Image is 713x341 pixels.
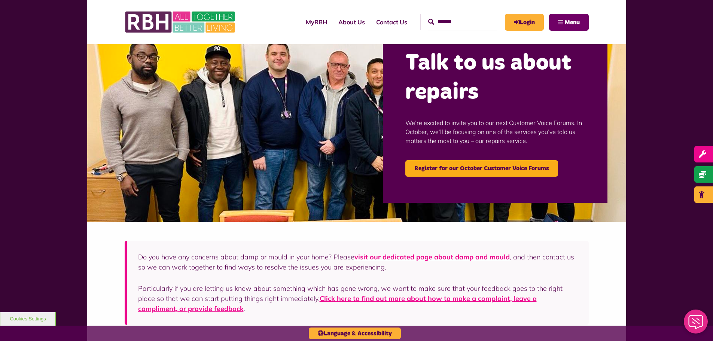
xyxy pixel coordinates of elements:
a: MyRBH [505,14,544,31]
a: Contact Us [371,12,413,32]
iframe: Netcall Web Assistant for live chat [679,307,713,341]
a: visit our dedicated page about damp and mould [354,253,510,261]
a: MyRBH [300,12,333,32]
input: Search [428,14,497,30]
img: RBH [125,7,237,37]
h2: Talk to us about repairs [405,49,585,107]
button: Language & Accessibility [309,328,401,339]
img: Group photo of customers and colleagues at the Lighthouse Project [87,7,626,222]
a: About Us [333,12,371,32]
button: Navigation [549,14,589,31]
p: Do you have any concerns about damp or mould in your home? Please , and then contact us so we can... [138,252,578,272]
p: We’re excited to invite you to our next Customer Voice Forums. In October, we’ll be focusing on o... [405,107,585,156]
a: Register for our October Customer Voice Forums - open in a new tab [405,160,558,177]
span: Menu [565,19,580,25]
p: Particularly if you are letting us know about something which has gone wrong, we want to make sur... [138,283,578,314]
a: Click here to find out more about how to make a complaint, leave a compliment, or provide feedback [138,294,537,313]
